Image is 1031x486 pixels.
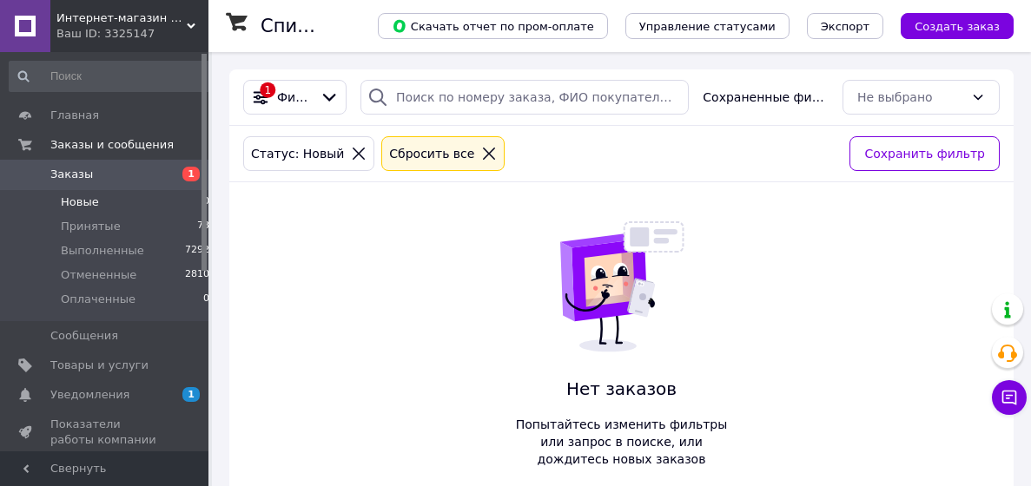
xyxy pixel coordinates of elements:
[185,243,209,259] span: 7292
[507,377,737,402] span: Нет заказов
[821,20,869,33] span: Экспорт
[703,89,829,106] span: Сохраненные фильтры:
[50,167,93,182] span: Заказы
[901,13,1014,39] button: Создать заказ
[50,387,129,403] span: Уведомления
[360,80,689,115] input: Поиск по номеру заказа, ФИО покупателя, номеру телефона, Email, номеру накладной
[639,20,776,33] span: Управление статусами
[61,267,136,283] span: Отмененные
[9,61,211,92] input: Поиск
[61,292,135,307] span: Оплаченные
[61,243,144,259] span: Выполненные
[50,108,99,123] span: Главная
[277,89,313,106] span: Фильтры
[50,137,174,153] span: Заказы и сообщения
[883,18,1014,32] a: Создать заказ
[182,167,200,181] span: 1
[807,13,883,39] button: Экспорт
[378,13,608,39] button: Скачать отчет по пром-оплате
[197,219,209,234] span: 73
[864,144,985,163] span: Сохранить фильтр
[182,387,200,402] span: 1
[50,417,161,448] span: Показатели работы компании
[392,18,594,34] span: Скачать отчет по пром-оплате
[248,144,347,163] div: Статус: Новый
[915,20,1000,33] span: Создать заказ
[386,144,478,163] div: Сбросить все
[56,10,187,26] span: Интернет-магазин обуви "Минималочка"
[50,358,149,373] span: Товары и услуги
[992,380,1027,415] button: Чат с покупателем
[50,328,118,344] span: Сообщения
[857,88,964,107] div: Не выбрано
[625,13,790,39] button: Управление статусами
[61,194,99,210] span: Новые
[56,26,208,42] div: Ваш ID: 3325147
[261,16,410,36] h1: Список заказов
[61,219,121,234] span: Принятые
[507,416,737,468] span: Попытайтесь изменить фильтры или запрос в поиске, или дождитесь новых заказов
[185,267,209,283] span: 2810
[849,136,1000,171] button: Сохранить фильтр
